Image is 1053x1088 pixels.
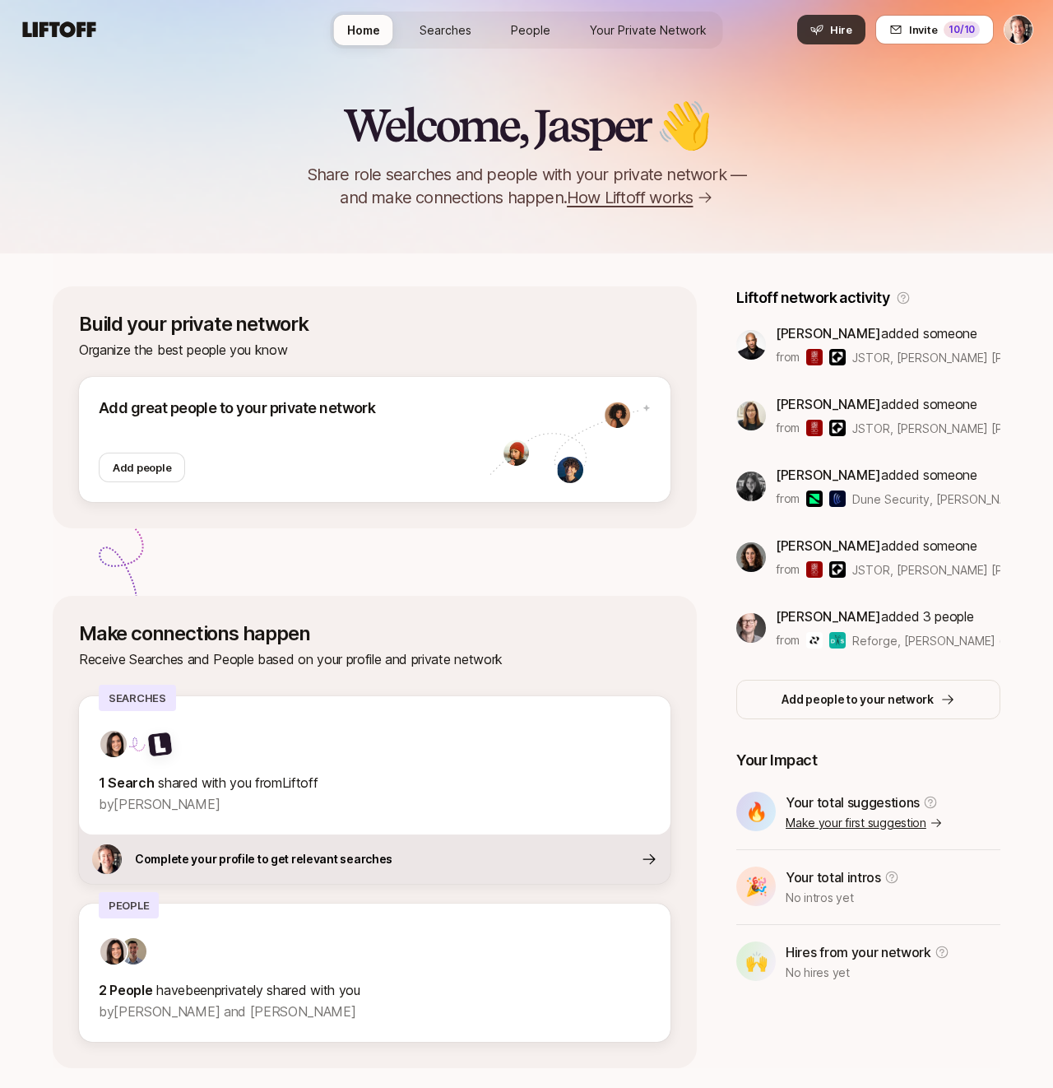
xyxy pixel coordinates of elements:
img: 31e8ed0a_bd71_4ca8_9ff0_49068a3c665d.jpg [736,542,766,572]
h2: Welcome, Jasper 👋 [343,100,710,150]
strong: 1 Search [99,774,154,791]
span: [PERSON_NAME] [776,537,881,554]
img: 38265413_5a66_4abc_b3e5_8d96d609e730.jpg [736,613,766,643]
a: How Liftoff works [567,186,712,209]
p: Searches [99,685,176,711]
p: added someone [776,464,1000,486]
p: Receive Searches and People based on your profile and private network [79,649,670,670]
p: added someone [776,535,1000,556]
a: Home [334,15,393,45]
p: Hires from your network [786,942,931,963]
img: Reforge [806,632,823,649]
img: 478b4e94_733d_4a86_9024_3acd53011390.jpg [736,472,766,501]
p: from [776,347,800,367]
button: Add people to your network [736,680,1000,719]
img: JSTOR [806,349,823,365]
img: Jasper Story [1004,16,1032,44]
span: have been [156,982,214,998]
img: JSTOR [806,420,823,436]
button: Hire [797,15,865,44]
p: Liftoff network activity [736,286,889,309]
img: 71d7b91d_d7cb_43b4_a7ea_a9b2f2cc6e03.jpg [100,938,127,965]
img: man-with-curly-hair.png [557,457,583,483]
img: Darby Smart (acquired) [829,632,846,649]
img: avatar-2.png [604,402,630,428]
p: Add people to your network [782,690,934,709]
div: 10 /10 [944,21,980,38]
span: shared with you from Liftoff [158,774,318,791]
span: Invite [909,21,937,38]
span: [PERSON_NAME] [776,396,881,412]
p: Organize the best people you know [79,339,670,360]
img: Liftoff [147,732,172,756]
p: Build your private network [79,313,670,336]
a: Your Private Network [577,15,720,45]
span: Your Private Network [590,21,707,39]
img: Dune Security [806,491,823,507]
img: JSTOR [806,561,823,578]
button: Add people [99,453,185,482]
img: Kleiner Perkins [829,349,846,365]
p: privately shared with you [99,979,651,1001]
p: by [PERSON_NAME] [99,793,651,815]
img: Kleiner Perkins [829,420,846,436]
p: from [776,630,800,650]
img: FABIO PARDO [829,491,846,507]
img: 71d7b91d_d7cb_43b4_a7ea_a9b2f2cc6e03.jpg [100,731,127,757]
span: JSTOR, [PERSON_NAME] [PERSON_NAME] & others [852,349,1000,366]
a: Make your first suggestion [786,813,943,833]
img: 832a1036_8329_4f08_ad06_6bd5cef615b5.jfif [736,330,766,360]
p: added 3 people [776,606,1000,627]
p: from [776,560,800,579]
span: How Liftoff works [567,186,693,209]
span: Searches [420,21,471,39]
span: [PERSON_NAME] [776,467,881,483]
p: added someone [776,393,1000,415]
p: Your total suggestions [786,792,920,813]
p: from [776,418,800,438]
p: No hires yet [786,963,949,983]
p: Your total intros [786,867,881,888]
button: Invite10/10 [875,15,994,44]
span: JSTOR, [PERSON_NAME] [PERSON_NAME] & others [852,561,1000,579]
p: from [776,489,800,509]
p: People [99,892,159,918]
p: Your Impact [736,749,1000,772]
p: Make connections happen [79,622,670,645]
div: 🎉 [736,867,776,906]
button: Jasper Story [1004,15,1033,44]
span: [PERSON_NAME] [776,608,881,625]
p: Add great people to your private network [99,397,489,420]
div: 🙌 [736,942,776,981]
img: avatar-1.png [503,439,529,466]
p: No intros yet [786,888,899,908]
strong: 2 People [99,982,152,998]
span: Hire [830,21,852,38]
img: 28213112_8186_4465_bb12_cc7844c11107.jpg [736,401,766,430]
p: Complete your profile to get relevant searches [135,849,392,869]
span: People [511,21,550,39]
p: Share role searches and people with your private network — and make connections happen. [280,163,773,209]
img: bf8f663c_42d6_4f7d_af6b_5f71b9527721.jpg [120,938,146,965]
a: Searches [406,15,485,45]
span: JSTOR, [PERSON_NAME] [PERSON_NAME] & others [852,420,1000,437]
p: added someone [776,323,1000,344]
div: 🔥 [736,792,776,831]
img: 8cb3e434_9646_4a7a_9a3b_672daafcbcea.jpg [92,844,122,874]
span: by [PERSON_NAME] and [PERSON_NAME] [99,1003,355,1020]
span: Home [347,21,380,39]
span: [PERSON_NAME] [776,325,881,342]
img: Kleiner Perkins [829,561,846,578]
a: People [498,15,564,45]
